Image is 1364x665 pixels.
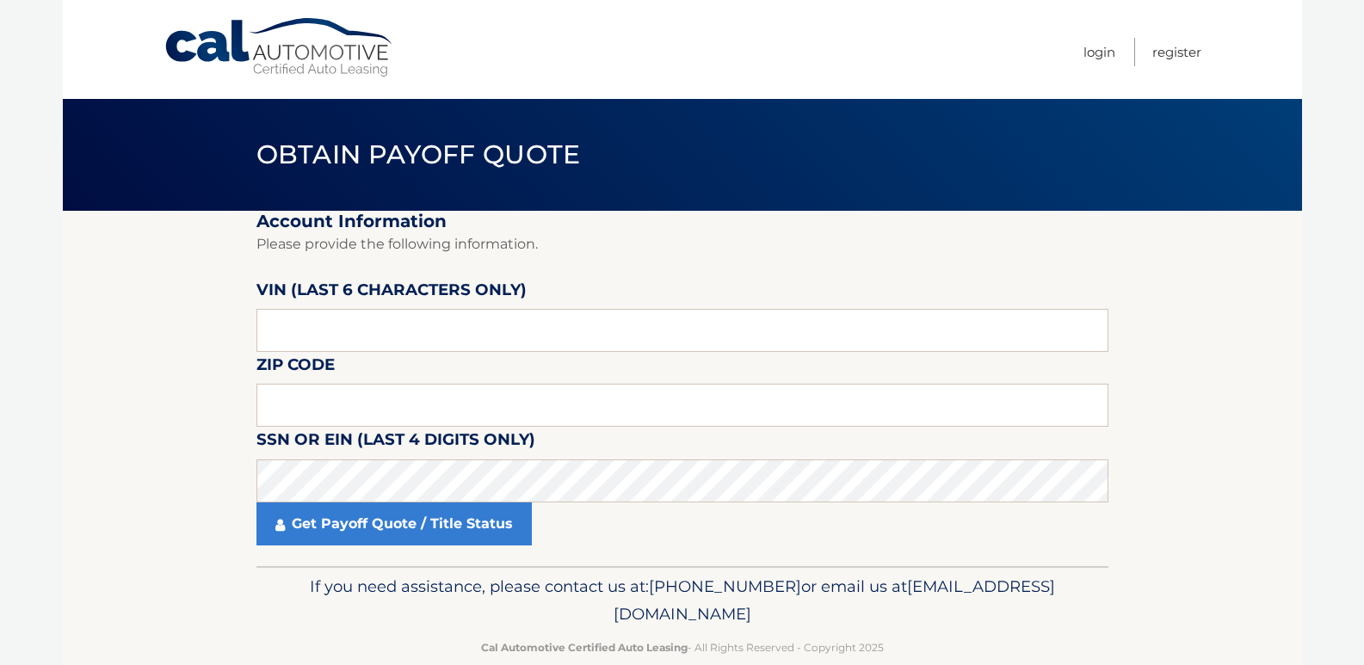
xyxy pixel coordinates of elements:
span: Obtain Payoff Quote [256,139,581,170]
label: Zip Code [256,352,335,384]
a: Login [1083,38,1115,66]
a: Cal Automotive [164,17,396,78]
h2: Account Information [256,211,1108,232]
label: VIN (last 6 characters only) [256,277,527,309]
p: Please provide the following information. [256,232,1108,256]
a: Get Payoff Quote / Title Status [256,502,532,545]
span: [PHONE_NUMBER] [649,576,801,596]
p: If you need assistance, please contact us at: or email us at [268,573,1097,628]
p: - All Rights Reserved - Copyright 2025 [268,638,1097,656]
a: Register [1152,38,1201,66]
label: SSN or EIN (last 4 digits only) [256,427,535,459]
strong: Cal Automotive Certified Auto Leasing [481,641,688,654]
